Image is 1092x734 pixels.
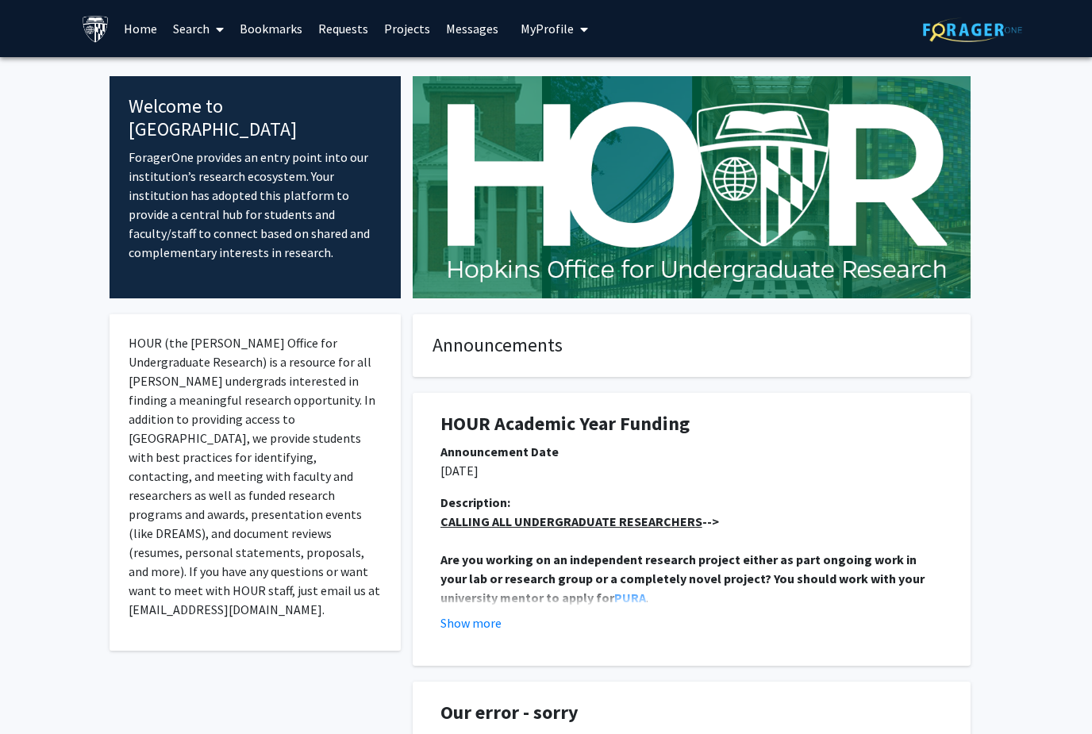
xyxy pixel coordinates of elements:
[438,1,506,56] a: Messages
[129,148,382,262] p: ForagerOne provides an entry point into our institution’s research ecosystem. Your institution ha...
[440,513,702,529] u: CALLING ALL UNDERGRADUATE RESEARCHERS
[440,413,943,436] h1: HOUR Academic Year Funding
[440,442,943,461] div: Announcement Date
[440,551,927,605] strong: Are you working on an independent research project either as part ongoing work in your lab or res...
[614,590,646,605] a: PURA
[440,513,719,529] strong: -->
[116,1,165,56] a: Home
[440,550,943,607] p: .
[129,333,382,619] p: HOUR (the [PERSON_NAME] Office for Undergraduate Research) is a resource for all [PERSON_NAME] un...
[440,461,943,480] p: [DATE]
[413,76,971,298] img: Cover Image
[433,334,951,357] h4: Announcements
[310,1,376,56] a: Requests
[923,17,1022,42] img: ForagerOne Logo
[440,701,943,724] h1: Our error - sorry
[440,493,943,512] div: Description:
[82,15,110,43] img: Johns Hopkins University Logo
[376,1,438,56] a: Projects
[521,21,574,37] span: My Profile
[12,663,67,722] iframe: Chat
[440,613,502,632] button: Show more
[232,1,310,56] a: Bookmarks
[165,1,232,56] a: Search
[129,95,382,141] h4: Welcome to [GEOGRAPHIC_DATA]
